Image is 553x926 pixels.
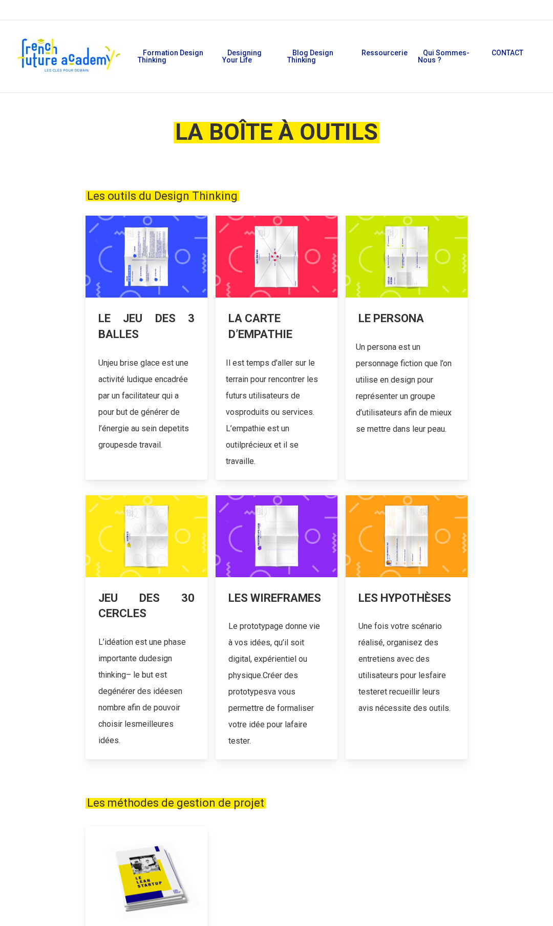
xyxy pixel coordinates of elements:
[174,118,379,145] em: LA BOÎTE À OUTILS
[418,49,470,64] span: Qui sommes-nous ?
[418,49,476,64] a: Qui sommes-nous ?
[492,49,523,57] span: CONTACT
[222,49,262,64] span: Designing Your Life
[86,189,239,202] em: Les outils du Design Thinking
[287,49,346,64] a: Blog Design Thinking
[138,49,203,64] span: Formation Design Thinking
[14,36,122,77] img: French Future Academy
[486,49,523,64] a: CONTACT
[361,49,408,57] span: Ressourcerie
[356,49,408,64] a: Ressourcerie
[86,796,266,809] em: Les méthodes de gestion de projet
[222,49,277,64] a: Designing Your Life
[138,49,211,64] a: Formation Design Thinking
[287,49,333,64] span: Blog Design Thinking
